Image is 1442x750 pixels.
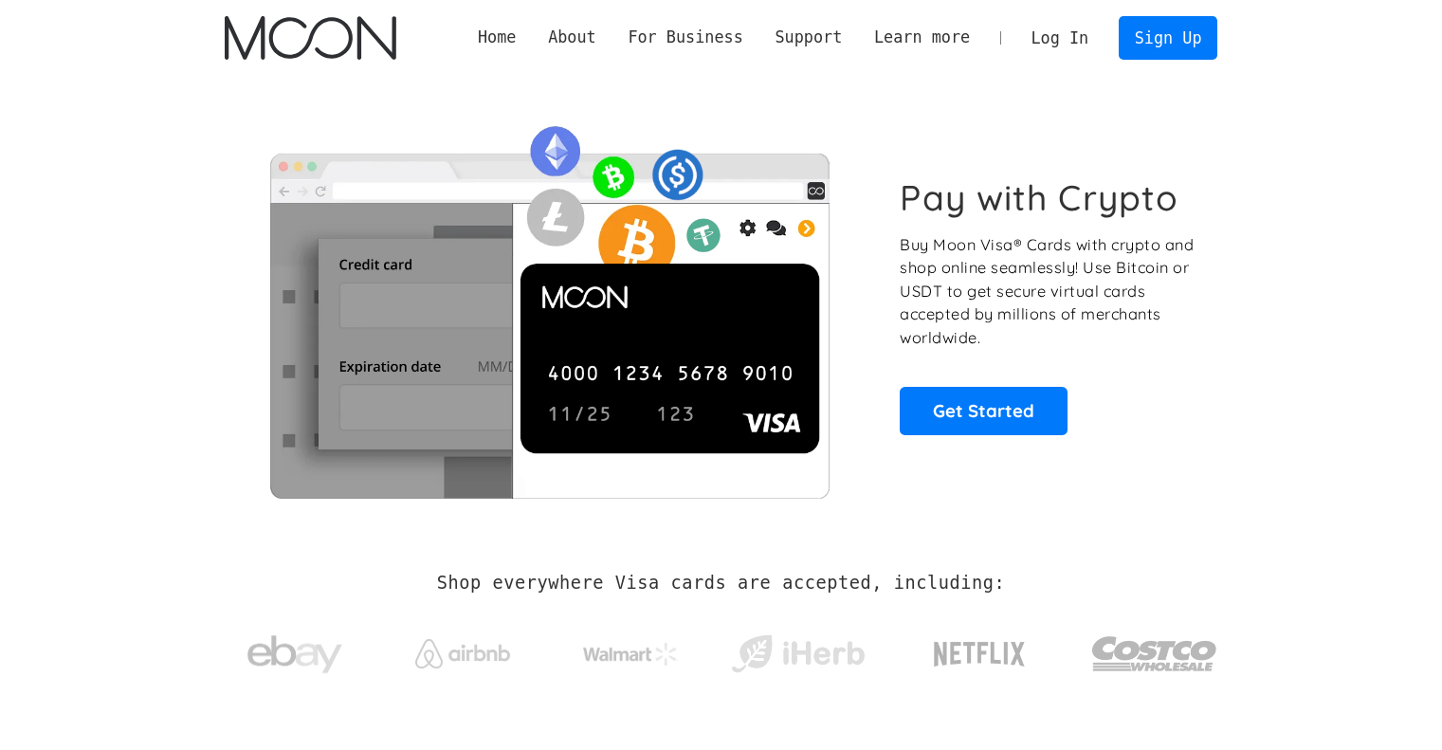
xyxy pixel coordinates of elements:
h2: Shop everywhere Visa cards are accepted, including: [437,573,1005,594]
img: ebay [247,625,342,685]
a: Sign Up [1119,16,1217,59]
img: Costco [1091,618,1218,689]
div: About [532,26,611,49]
a: Costco [1091,599,1218,699]
a: iHerb [727,611,868,688]
h1: Pay with Crypto [900,176,1178,219]
div: Support [759,26,858,49]
div: About [548,26,596,49]
img: Airbnb [415,639,510,668]
div: Learn more [858,26,986,49]
div: Support [775,26,842,49]
a: Walmart [559,624,701,675]
a: home [225,16,396,60]
div: For Business [612,26,759,49]
a: Airbnb [392,620,533,678]
img: Moon Logo [225,16,396,60]
a: Get Started [900,387,1068,434]
img: Walmart [583,643,678,666]
a: Home [462,26,532,49]
div: For Business [628,26,742,49]
a: Netflix [895,612,1065,687]
img: iHerb [727,630,868,679]
img: Netflix [932,631,1027,678]
a: Log In [1015,17,1104,59]
img: Moon Cards let you spend your crypto anywhere Visa is accepted. [225,113,874,498]
a: ebay [225,606,366,694]
div: Learn more [874,26,970,49]
p: Buy Moon Visa® Cards with crypto and shop online seamlessly! Use Bitcoin or USDT to get secure vi... [900,233,1196,350]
